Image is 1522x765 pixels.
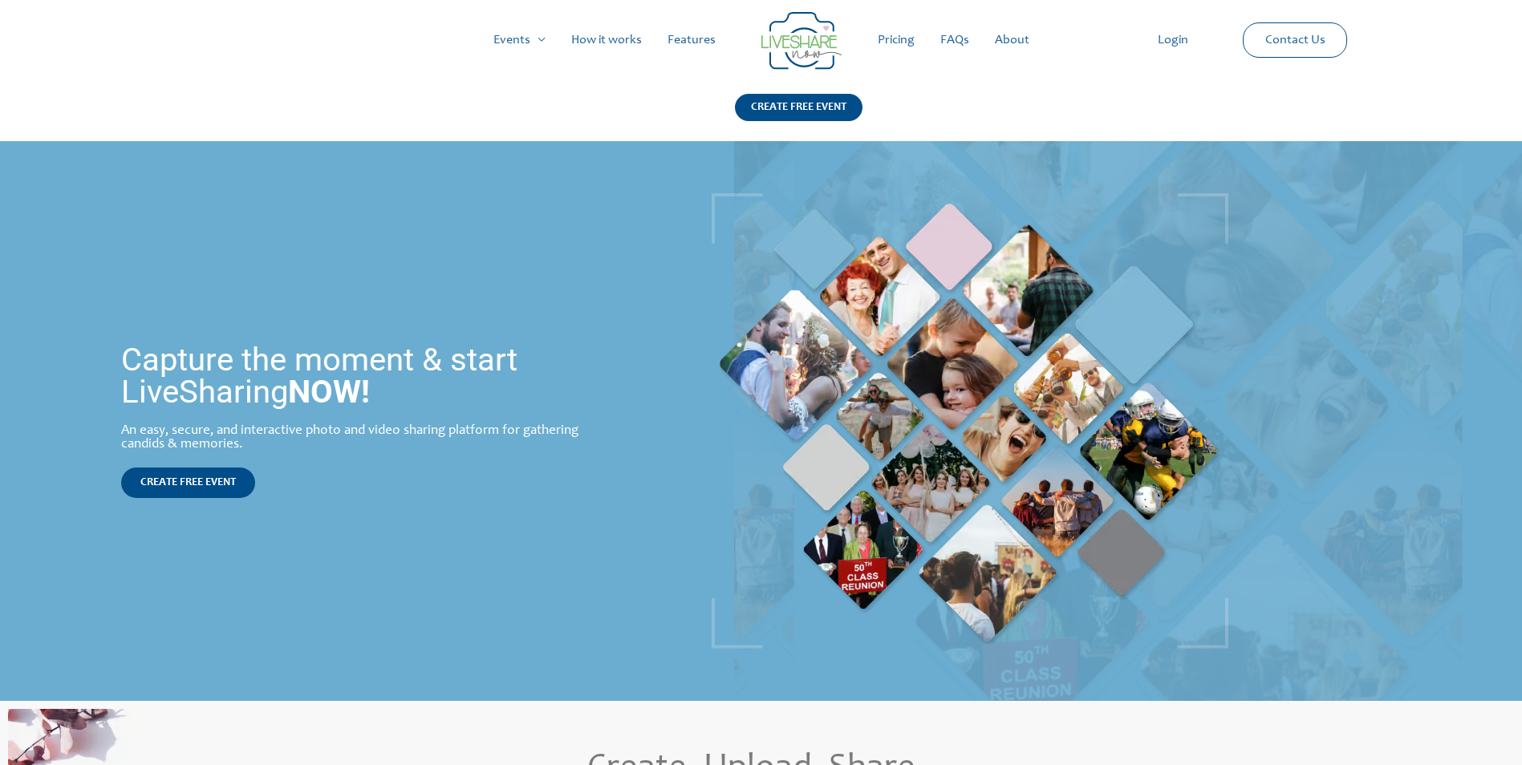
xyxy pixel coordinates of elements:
[1145,14,1201,66] a: Login
[1252,23,1338,57] a: Contact Us
[121,344,608,408] h1: Capture the moment & start LiveSharing
[121,467,255,498] a: CREATE FREE EVENT
[735,94,862,141] a: CREATE FREE EVENT
[140,477,236,488] span: CREATE FREE EVENT
[288,373,370,411] strong: NOW!
[655,14,729,66] a: Features
[865,14,927,66] a: Pricing
[982,14,1042,66] a: About
[761,12,842,70] img: Group 14 | Live Photo Slideshow for Events | Create Free Events Album for Any Occasion
[712,193,1228,649] img: LiveShare Moment | Live Photo Slideshow for Events | Create Free Events Album for Any Occasion
[927,14,982,66] a: FAQs
[28,14,1494,66] nav: Site Navigation
[121,424,608,451] div: An easy, secure, and interactive photo and video sharing platform for gathering candids & memories.
[558,14,655,66] a: How it works
[735,94,862,121] div: CREATE FREE EVENT
[481,14,558,66] a: Events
